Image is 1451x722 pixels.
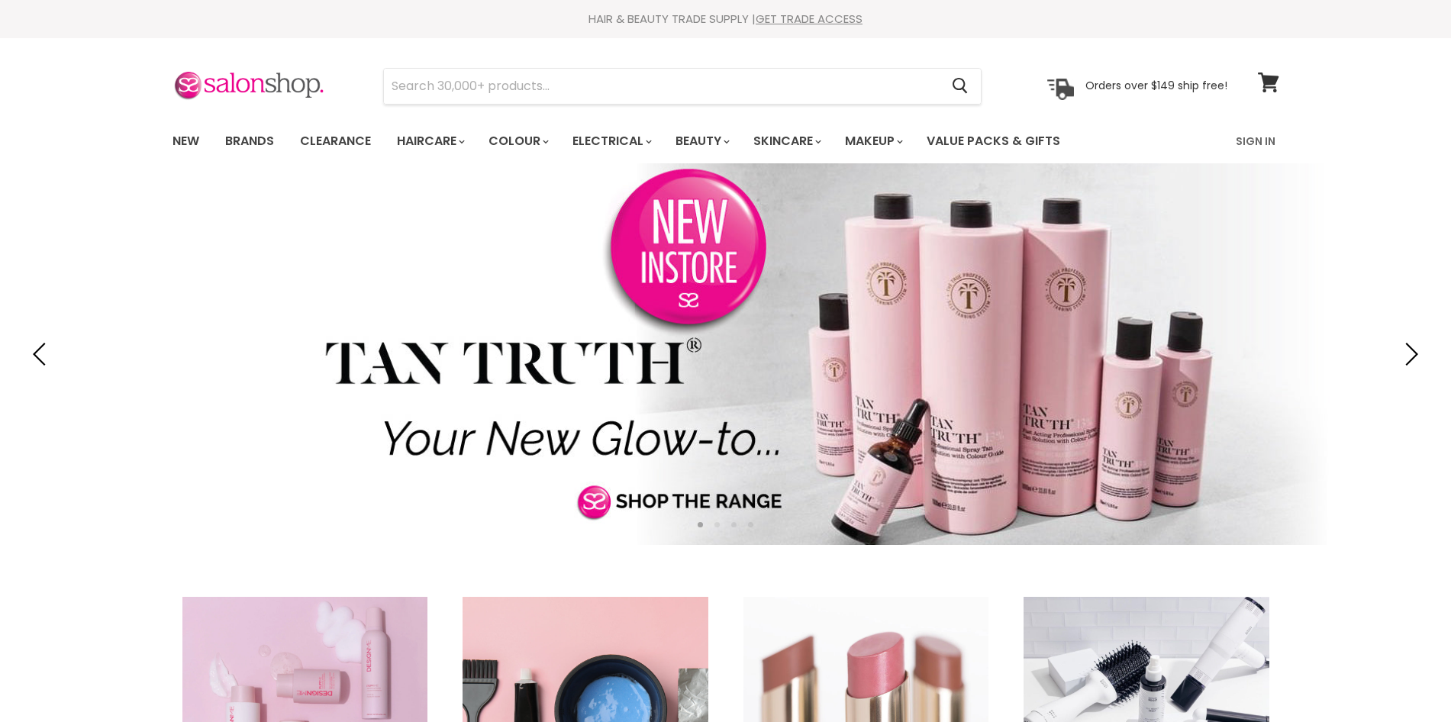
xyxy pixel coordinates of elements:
[915,125,1072,157] a: Value Packs & Gifts
[714,522,720,527] li: Page dot 2
[1394,339,1424,369] button: Next
[742,125,830,157] a: Skincare
[940,69,981,104] button: Search
[561,125,661,157] a: Electrical
[664,125,739,157] a: Beauty
[161,125,211,157] a: New
[1227,125,1285,157] a: Sign In
[748,522,753,527] li: Page dot 4
[834,125,912,157] a: Makeup
[385,125,474,157] a: Haircare
[161,119,1150,163] ul: Main menu
[756,11,863,27] a: GET TRADE ACCESS
[289,125,382,157] a: Clearance
[731,522,737,527] li: Page dot 3
[1085,79,1227,92] p: Orders over $149 ship free!
[153,119,1298,163] nav: Main
[153,11,1298,27] div: HAIR & BEAUTY TRADE SUPPLY |
[477,125,558,157] a: Colour
[698,522,703,527] li: Page dot 1
[27,339,57,369] button: Previous
[384,69,940,104] input: Search
[214,125,285,157] a: Brands
[383,68,982,105] form: Product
